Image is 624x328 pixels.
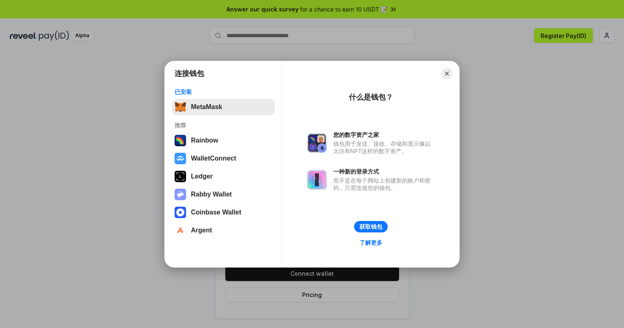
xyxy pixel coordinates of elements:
button: Argent [172,222,275,239]
div: 一种新的登录方式 [333,168,435,175]
img: svg+xml,%3Csvg%20width%3D%2228%22%20height%3D%2228%22%20viewBox%3D%220%200%2028%2028%22%20fill%3D... [175,153,186,164]
button: Rainbow [172,132,275,149]
div: 而不是在每个网站上创建新的账户和密码，只需连接您的钱包。 [333,177,435,192]
div: 了解更多 [359,239,382,246]
button: Close [441,68,453,79]
img: svg+xml,%3Csvg%20xmlns%3D%22http%3A%2F%2Fwww.w3.org%2F2000%2Fsvg%22%20fill%3D%22none%22%20viewBox... [307,133,327,153]
img: svg+xml,%3Csvg%20xmlns%3D%22http%3A%2F%2Fwww.w3.org%2F2000%2Fsvg%22%20fill%3D%22none%22%20viewBox... [307,170,327,190]
div: WalletConnect [191,155,236,162]
img: svg+xml,%3Csvg%20xmlns%3D%22http%3A%2F%2Fwww.w3.org%2F2000%2Fsvg%22%20width%3D%2228%22%20height%3... [175,171,186,182]
button: WalletConnect [172,150,275,167]
div: 钱包用于发送、接收、存储和显示像以太坊和NFT这样的数字资产。 [333,140,435,155]
div: 什么是钱包？ [349,92,393,102]
div: 推荐 [175,122,272,129]
div: MetaMask [191,103,222,111]
img: svg+xml,%3Csvg%20width%3D%2228%22%20height%3D%2228%22%20viewBox%3D%220%200%2028%2028%22%20fill%3D... [175,207,186,218]
div: Rabby Wallet [191,191,232,198]
button: Ledger [172,168,275,185]
button: 获取钱包 [354,221,388,232]
div: 已安装 [175,88,272,96]
img: svg+xml,%3Csvg%20width%3D%2228%22%20height%3D%2228%22%20viewBox%3D%220%200%2028%2028%22%20fill%3D... [175,225,186,236]
img: svg+xml,%3Csvg%20width%3D%22120%22%20height%3D%22120%22%20viewBox%3D%220%200%20120%20120%22%20fil... [175,135,186,146]
img: svg+xml,%3Csvg%20xmlns%3D%22http%3A%2F%2Fwww.w3.org%2F2000%2Fsvg%22%20fill%3D%22none%22%20viewBox... [175,189,186,200]
div: Argent [191,227,212,234]
img: svg+xml,%3Csvg%20fill%3D%22none%22%20height%3D%2233%22%20viewBox%3D%220%200%2035%2033%22%20width%... [175,101,186,113]
div: 获取钱包 [359,223,382,230]
button: MetaMask [172,99,275,115]
div: Rainbow [191,137,218,144]
a: 了解更多 [355,237,387,248]
button: Coinbase Wallet [172,204,275,221]
div: Ledger [191,173,213,180]
h1: 连接钱包 [175,69,204,78]
div: 您的数字资产之家 [333,131,435,138]
button: Rabby Wallet [172,186,275,203]
div: Coinbase Wallet [191,209,241,216]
